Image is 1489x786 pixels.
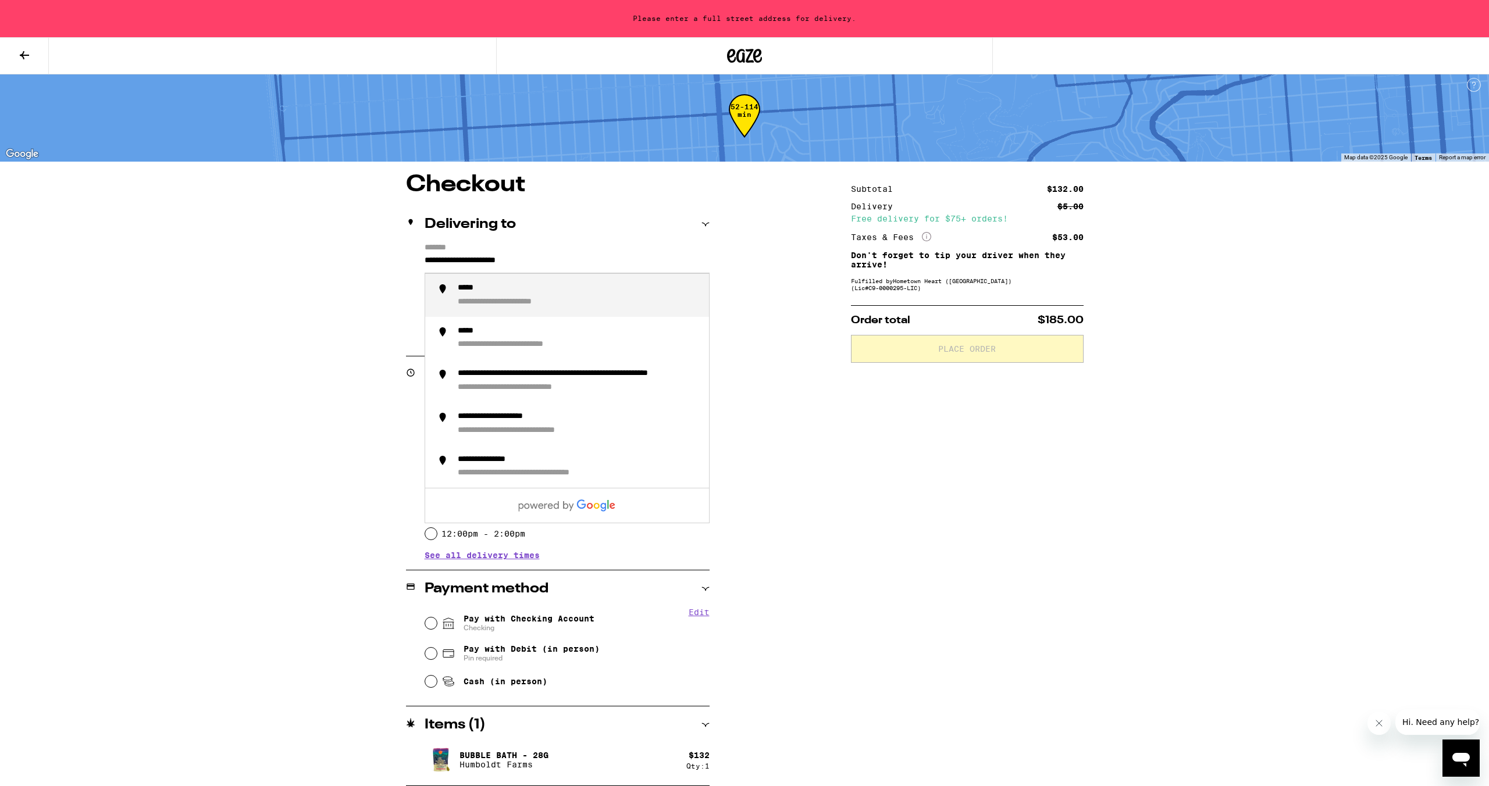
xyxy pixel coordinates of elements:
div: Subtotal [851,185,901,193]
p: Humboldt Farms [459,760,548,769]
span: Cash (in person) [464,677,547,686]
img: Bubble Bath - 28g [425,744,457,776]
div: $53.00 [1052,233,1084,241]
h1: Checkout [406,173,710,196]
div: $ 132 [689,751,710,760]
span: Checking [464,623,594,633]
p: Bubble Bath - 28g [459,751,548,760]
div: $5.00 [1057,202,1084,210]
div: $132.00 [1047,185,1084,193]
span: Pay with Checking Account [464,614,594,633]
label: 12:00pm - 2:00pm [441,529,525,538]
div: Taxes & Fees [851,232,931,242]
div: Fulfilled by Hometown Heart ([GEOGRAPHIC_DATA]) (Lic# C9-0000295-LIC ) [851,277,1084,291]
div: Delivery [851,202,901,210]
span: Place Order [938,345,996,353]
button: See all delivery times [425,551,540,559]
div: Free delivery for $75+ orders! [851,215,1084,223]
span: Pin required [464,653,600,663]
h2: Delivering to [425,217,516,231]
button: Place Order [851,335,1084,363]
img: Google [3,147,41,162]
div: Qty: 1 [686,762,710,770]
h2: Items ( 1 ) [425,718,486,732]
h2: Payment method [425,582,548,596]
button: Edit [689,608,710,617]
span: Pay with Debit (in person) [464,644,600,653]
a: Terms [1415,154,1432,161]
iframe: Close message [1367,712,1391,735]
span: Map data ©2025 Google [1344,154,1408,160]
div: 52-114 min [729,103,760,147]
iframe: Button to launch messaging window [1442,739,1480,777]
a: Report a map error [1439,154,1486,160]
p: Don't forget to tip your driver when they arrive! [851,251,1084,269]
span: Order total [851,315,910,326]
iframe: Message from company [1395,709,1480,735]
span: $185.00 [1038,315,1084,326]
a: Open this area in Google Maps (opens a new window) [3,147,41,162]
